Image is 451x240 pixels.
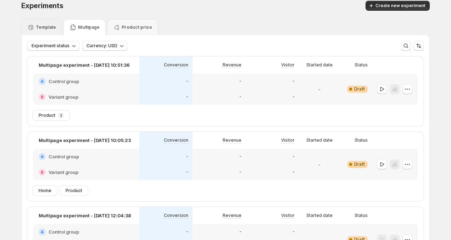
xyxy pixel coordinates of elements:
[164,213,188,218] p: Conversion
[41,230,44,234] h2: A
[39,137,131,144] p: Multipage experiment - [DATE] 10:05:23
[78,24,100,30] p: Multipage
[82,41,127,51] button: Currency: USD
[32,43,69,49] span: Experiment status
[164,137,188,143] p: Conversion
[41,170,44,174] h2: B
[355,137,368,143] p: Status
[306,213,333,218] p: Started date
[375,3,425,9] span: Create new experiment
[41,154,44,159] h2: A
[318,86,321,93] p: -
[223,213,241,218] p: Revenue
[306,62,333,68] p: Started date
[186,78,188,84] p: -
[281,213,295,218] p: Visitor
[186,169,188,175] p: -
[239,78,241,84] p: -
[21,1,63,10] span: Experiments
[239,154,241,159] p: -
[49,228,79,235] h2: Control group
[39,113,55,118] span: Product
[27,41,79,51] button: Experiment status
[41,95,44,99] h2: B
[49,153,79,160] h2: Control group
[366,1,430,11] button: Create new experiment
[293,94,295,100] p: -
[354,86,365,92] span: Draft
[318,161,321,168] p: -
[186,94,188,100] p: -
[49,93,78,100] h2: Variant group
[39,212,131,219] p: Multipage experiment - [DATE] 12:04:38
[66,188,82,193] span: Product
[239,229,241,235] p: -
[239,94,241,100] p: -
[39,188,51,193] span: Home
[355,213,368,218] p: Status
[87,43,117,49] span: Currency: USD
[186,154,188,159] p: -
[39,61,130,69] p: Multipage experiment - [DATE] 10:51:36
[354,162,365,167] span: Draft
[293,229,295,235] p: -
[122,24,152,30] p: Product price
[49,78,79,85] h2: Control group
[281,62,295,68] p: Visitor
[306,137,333,143] p: Started date
[36,24,56,30] p: Template
[293,154,295,159] p: -
[281,137,295,143] p: Visitor
[293,169,295,175] p: -
[239,169,241,175] p: -
[355,62,368,68] p: Status
[41,79,44,83] h2: A
[186,229,188,235] p: -
[164,62,188,68] p: Conversion
[414,41,424,51] button: Sort the results
[49,169,78,176] h2: Variant group
[223,62,241,68] p: Revenue
[223,137,241,143] p: Revenue
[60,113,62,118] p: 2
[293,78,295,84] p: -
